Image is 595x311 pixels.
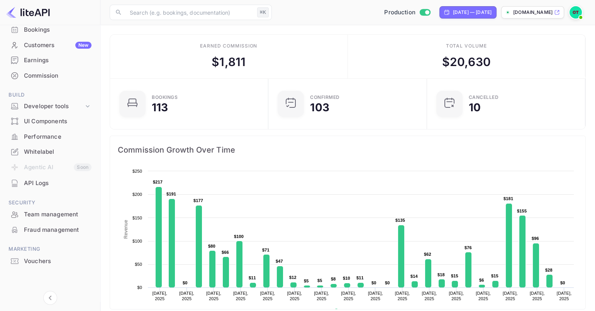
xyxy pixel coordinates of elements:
text: $0 [385,280,390,285]
text: [DATE], 2025 [341,291,356,301]
text: [DATE], 2025 [287,291,302,301]
text: $11 [249,275,256,280]
text: $0 [560,280,565,285]
text: $100 [234,234,244,239]
div: API Logs [24,179,92,188]
div: Performance [24,133,92,141]
text: $8 [331,277,336,281]
text: [DATE], 2025 [314,291,329,301]
div: 103 [310,102,329,113]
text: [DATE], 2025 [422,291,437,301]
text: $76 [464,245,472,250]
a: Vouchers [5,254,95,268]
text: [DATE], 2025 [476,291,491,301]
div: Fraud management [24,226,92,235]
div: Developer tools [5,100,95,113]
button: Collapse navigation [43,291,57,305]
text: [DATE], 2025 [260,291,275,301]
input: Search (e.g. bookings, documentation) [125,5,254,20]
text: $15 [451,274,458,278]
text: $0 [137,285,142,290]
div: Team management [24,210,92,219]
a: Earnings [5,53,95,67]
text: Revenue [123,220,129,239]
div: UI Components [24,117,92,126]
a: Performance [5,129,95,144]
text: $47 [276,259,283,263]
text: [DATE], 2025 [449,291,464,301]
text: $5 [317,278,322,283]
text: $177 [193,198,203,203]
div: New [75,42,92,49]
text: $71 [262,248,270,252]
text: $0 [371,280,376,285]
text: $250 [132,169,142,173]
text: $62 [424,252,431,257]
text: [DATE], 2025 [557,291,572,301]
text: $11 [356,275,364,280]
p: [DOMAIN_NAME] [513,9,553,16]
a: Team management [5,207,95,221]
text: $28 [545,268,553,272]
div: 10 [469,102,481,113]
span: Marketing [5,245,95,253]
a: Commission [5,68,95,83]
text: $155 [517,209,527,213]
text: $96 [532,236,539,241]
a: Whitelabel [5,144,95,159]
div: UI Components [5,114,95,129]
div: $ 20,630 [442,53,491,71]
text: $18 [437,272,445,277]
div: $ 1,811 [212,53,246,71]
text: [DATE], 2025 [233,291,248,301]
img: LiteAPI logo [6,6,50,19]
text: $50 [135,262,142,267]
text: $181 [503,196,513,201]
a: Bookings [5,22,95,37]
div: Developer tools [24,102,84,111]
div: Bookings [152,95,178,100]
div: Bookings [24,25,92,34]
div: CANCELLED [469,95,499,100]
a: CustomersNew [5,38,95,52]
div: [DATE] — [DATE] [453,9,492,16]
text: [DATE], 2025 [503,291,518,301]
text: [DATE], 2025 [368,291,383,301]
div: 113 [152,102,168,113]
img: Oussama Tali [570,6,582,19]
div: API Logs [5,176,95,191]
text: [DATE], 2025 [530,291,545,301]
text: [DATE], 2025 [395,291,410,301]
text: $100 [132,239,142,243]
div: Click to change the date range period [439,6,497,19]
span: Production [384,8,415,17]
text: $5 [304,279,309,283]
div: Commission [24,71,92,80]
text: $66 [222,250,229,255]
span: Security [5,199,95,207]
text: $12 [289,275,297,280]
text: $10 [343,276,350,280]
text: [DATE], 2025 [152,291,167,301]
text: $15 [491,274,498,278]
text: $191 [166,192,176,196]
text: $150 [132,216,142,220]
a: Fraud management [5,223,95,237]
div: Customers [24,41,92,50]
text: [DATE], 2025 [206,291,221,301]
div: Switch to Sandbox mode [381,8,433,17]
text: $135 [395,218,405,223]
text: [DATE], 2025 [179,291,194,301]
div: Total volume [446,42,487,49]
span: Commission Growth Over Time [118,144,578,156]
div: Earnings [5,53,95,68]
text: $200 [132,192,142,197]
div: Vouchers [24,257,92,266]
a: UI Components [5,114,95,128]
div: Fraud management [5,223,95,238]
div: Earned commission [200,42,257,49]
div: Earnings [24,56,92,65]
div: Whitelabel [5,144,95,160]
